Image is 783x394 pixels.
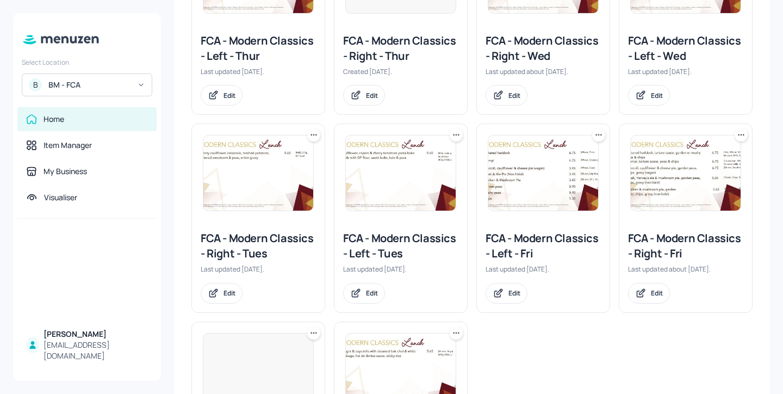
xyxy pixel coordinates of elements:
div: Edit [651,288,663,298]
div: Last updated about [DATE]. [486,67,601,76]
img: 2025-03-04-1741084435201z7emhxromjn.jpeg [203,136,313,211]
img: 2025-08-29-1756458392363qhz0w7y1hwk.jpeg [631,136,741,211]
div: Edit [508,288,520,298]
div: Last updated about [DATE]. [628,264,743,274]
div: Last updated [DATE]. [486,264,601,274]
div: Visualiser [44,192,77,203]
img: 2025-09-05-1757067695663ufzho6b1bgn.jpeg [488,136,598,211]
div: FCA - Modern Classics - Left - Thur [201,33,316,64]
div: B [29,78,42,91]
div: FCA - Modern Classics - Right - Fri [628,231,743,261]
div: FCA - Modern Classics - Right - Thur [343,33,458,64]
div: FCA - Modern Classics - Right - Tues [201,231,316,261]
div: Last updated [DATE]. [201,264,316,274]
div: Edit [508,91,520,100]
div: BM - FCA [48,79,130,90]
div: Edit [366,91,378,100]
div: FCA - Modern Classics - Left - Tues [343,231,458,261]
div: Last updated [DATE]. [628,67,743,76]
div: Created [DATE]. [343,67,458,76]
div: FCA - Modern Classics - Left - Fri [486,231,601,261]
div: [PERSON_NAME] [43,329,148,340]
div: FCA - Modern Classics - Right - Wed [486,33,601,64]
div: FCA - Modern Classics - Left - Wed [628,33,743,64]
div: Edit [366,288,378,298]
div: Item Manager [43,140,92,151]
div: [EMAIL_ADDRESS][DOMAIN_NAME] [43,340,148,361]
div: Last updated [DATE]. [343,264,458,274]
div: Home [43,114,64,125]
img: 2025-06-10-174954325901460l4d3as6cc.jpeg [346,136,456,211]
div: Select Location [22,58,152,67]
div: My Business [43,166,87,177]
div: Edit [223,288,235,298]
div: Edit [223,91,235,100]
div: Edit [651,91,663,100]
div: Last updated [DATE]. [201,67,316,76]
